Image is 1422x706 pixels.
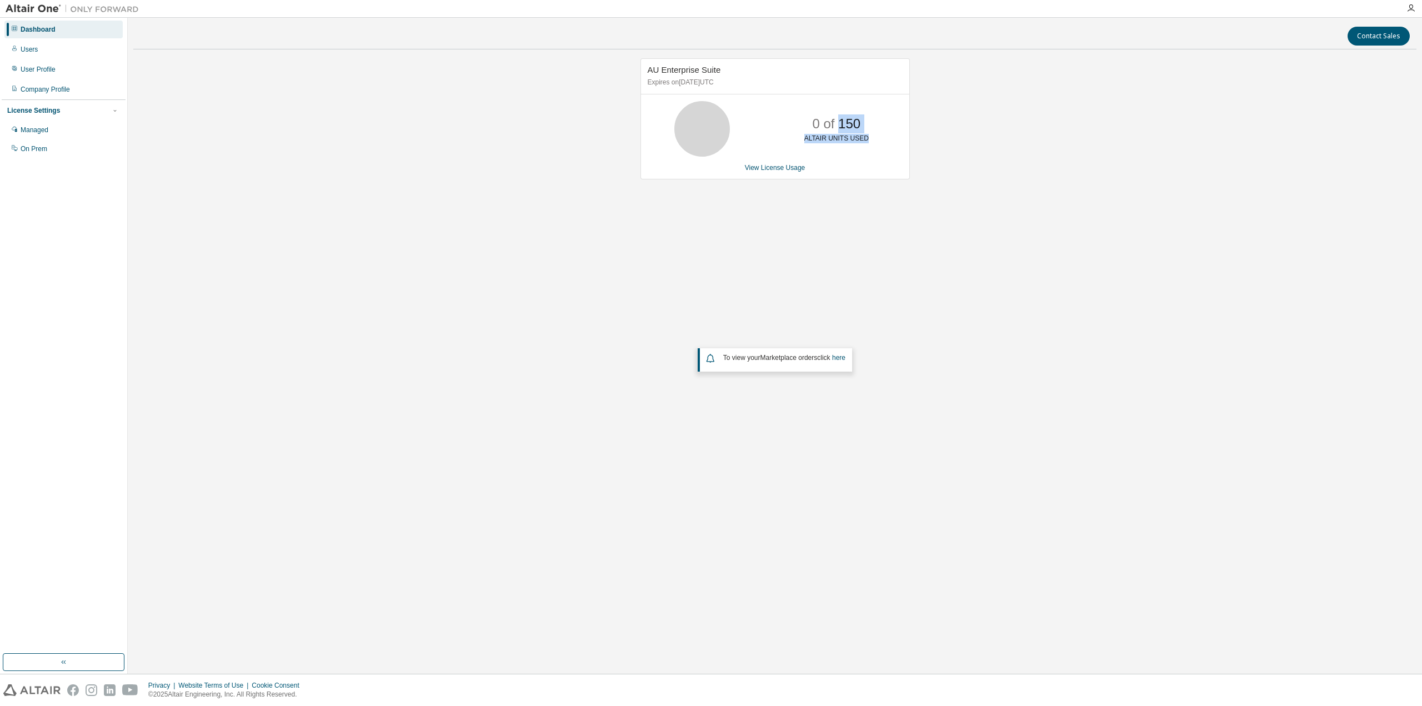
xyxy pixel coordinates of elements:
[21,45,38,54] div: Users
[21,65,56,74] div: User Profile
[252,681,306,690] div: Cookie Consent
[723,354,845,362] span: To view your click
[122,684,138,696] img: youtube.svg
[745,164,805,172] a: View License Usage
[178,681,252,690] div: Website Terms of Use
[148,690,306,699] p: © 2025 Altair Engineering, Inc. All Rights Reserved.
[7,106,60,115] div: License Settings
[648,78,900,87] p: Expires on [DATE] UTC
[832,354,845,362] a: here
[67,684,79,696] img: facebook.svg
[3,684,61,696] img: altair_logo.svg
[648,65,721,74] span: AU Enterprise Suite
[21,126,48,134] div: Managed
[21,85,70,94] div: Company Profile
[812,114,860,133] p: 0 of 150
[760,354,818,362] em: Marketplace orders
[104,684,116,696] img: linkedin.svg
[86,684,97,696] img: instagram.svg
[6,3,144,14] img: Altair One
[21,25,56,34] div: Dashboard
[804,134,869,143] p: ALTAIR UNITS USED
[21,144,47,153] div: On Prem
[1348,27,1410,46] button: Contact Sales
[148,681,178,690] div: Privacy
